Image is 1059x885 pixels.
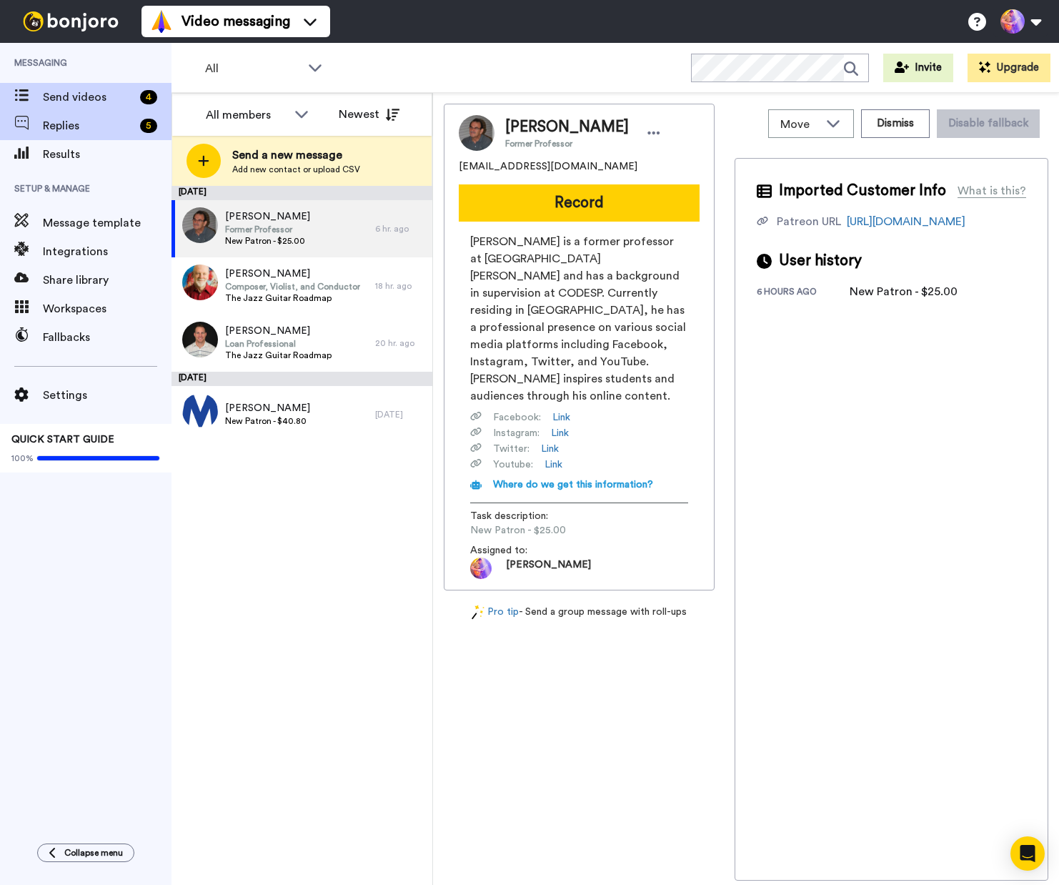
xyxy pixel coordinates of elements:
[64,847,123,859] span: Collapse menu
[506,558,591,579] span: [PERSON_NAME]
[883,54,953,82] button: Invite
[551,426,569,440] a: Link
[757,286,850,300] div: 6 hours ago
[43,300,171,317] span: Workspaces
[206,107,287,124] div: All members
[958,182,1026,199] div: What is this?
[225,224,310,235] span: Former Professor
[505,117,629,138] span: [PERSON_NAME]
[493,458,533,472] span: Youtube :
[968,54,1050,82] button: Upgrade
[225,350,332,361] span: The Jazz Guitar Roadmap
[43,272,171,289] span: Share library
[493,426,540,440] span: Instagram :
[17,11,124,31] img: bj-logo-header-white.svg
[375,280,425,292] div: 18 hr. ago
[43,243,171,260] span: Integrations
[140,119,157,133] div: 5
[182,264,218,300] img: 62be69e4-b5f0-463c-b1f2-aad13cf46d4f.jpg
[225,292,360,304] span: The Jazz Guitar Roadmap
[225,415,310,427] span: New Patron - $40.80
[472,605,519,620] a: Pro tip
[850,283,958,300] div: New Patron - $25.00
[470,509,570,523] span: Task description :
[225,209,310,224] span: [PERSON_NAME]
[43,387,171,404] span: Settings
[375,409,425,420] div: [DATE]
[225,324,332,338] span: [PERSON_NAME]
[11,453,34,464] span: 100%
[847,216,965,227] a: [URL][DOMAIN_NAME]
[459,184,700,222] button: Record
[43,214,171,232] span: Message template
[43,329,171,346] span: Fallbacks
[777,213,841,230] div: Patreon URL
[225,338,332,350] span: Loan Professional
[37,844,134,862] button: Collapse menu
[182,11,290,31] span: Video messaging
[225,235,310,247] span: New Patron - $25.00
[171,372,432,386] div: [DATE]
[470,233,688,405] span: [PERSON_NAME] is a former professor at [GEOGRAPHIC_DATA][PERSON_NAME] and has a background in sup...
[182,322,218,357] img: cb069e0c-e1de-463f-a42a-a2a3de92ddb2.jpg
[470,543,570,558] span: Assigned to:
[780,116,819,133] span: Move
[444,605,715,620] div: - Send a group message with roll-ups
[779,250,862,272] span: User history
[182,207,218,243] img: 3c69c4e7-4612-4e7f-8100-6cd13742db82.jpg
[375,337,425,349] div: 20 hr. ago
[171,186,432,200] div: [DATE]
[43,146,171,163] span: Results
[459,159,637,174] span: [EMAIL_ADDRESS][DOMAIN_NAME]
[43,89,134,106] span: Send videos
[493,480,653,490] span: Where do we get this information?
[43,117,134,134] span: Replies
[493,442,529,456] span: Twitter :
[11,435,114,445] span: QUICK START GUIDE
[1010,836,1045,871] div: Open Intercom Messenger
[205,60,301,77] span: All
[140,90,157,104] div: 4
[225,281,360,292] span: Composer, Violist, and Conductor
[328,100,410,129] button: Newest
[545,458,562,472] a: Link
[937,109,1040,138] button: Disable fallback
[861,109,930,138] button: Dismiss
[541,442,559,456] a: Link
[470,523,606,538] span: New Patron - $25.00
[493,410,541,425] span: Facebook :
[505,138,629,149] span: Former Professor
[459,115,494,151] img: Image of Jorge Luiz Chiara
[472,605,484,620] img: magic-wand.svg
[225,401,310,415] span: [PERSON_NAME]
[470,558,492,579] img: photo.jpg
[150,10,173,33] img: vm-color.svg
[232,164,360,175] span: Add new contact or upload CSV
[779,180,946,202] span: Imported Customer Info
[182,393,218,429] img: 03403dd5-18bc-46ad-ad59-9daf3f956884.png
[232,147,360,164] span: Send a new message
[375,223,425,234] div: 6 hr. ago
[225,267,360,281] span: [PERSON_NAME]
[552,410,570,425] a: Link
